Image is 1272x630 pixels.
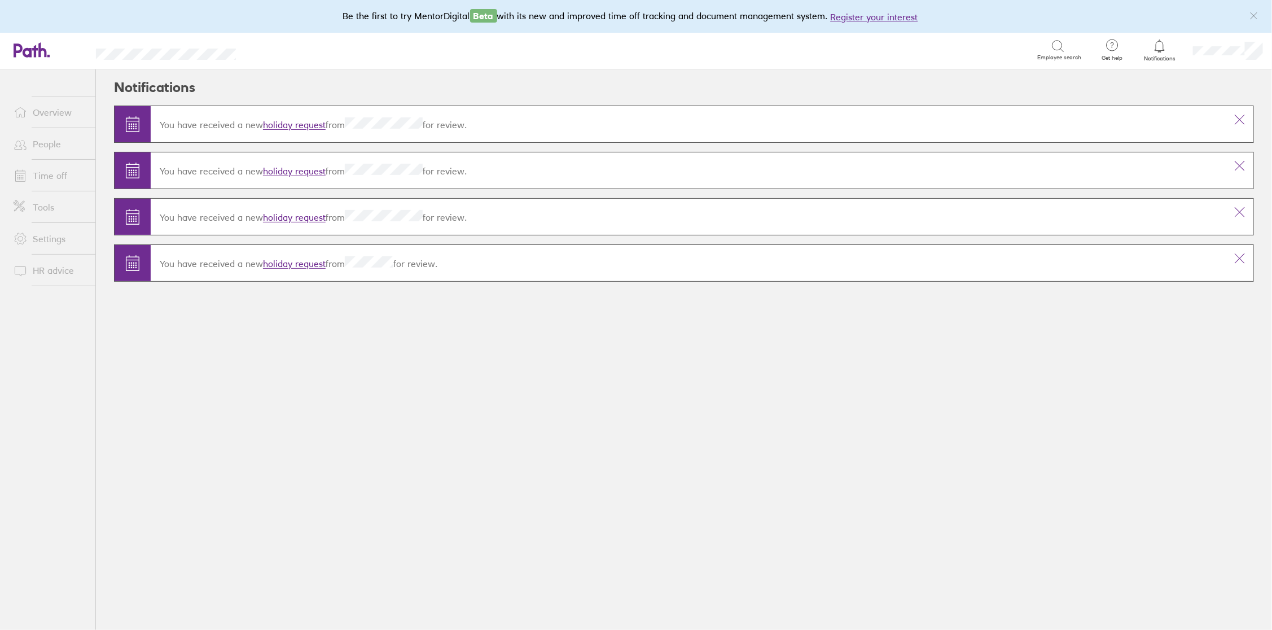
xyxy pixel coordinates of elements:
[160,256,1217,269] p: You have received a new from for review.
[263,212,326,224] a: holiday request
[831,10,918,24] button: Register your interest
[263,259,326,270] a: holiday request
[160,117,1217,130] p: You have received a new from for review.
[263,166,326,177] a: holiday request
[5,164,95,187] a: Time off
[343,9,929,24] div: Be the first to try MentorDigital with its new and improved time off tracking and document manage...
[1037,54,1081,61] span: Employee search
[5,101,95,124] a: Overview
[114,69,195,106] h2: Notifications
[5,259,95,282] a: HR advice
[5,133,95,155] a: People
[5,228,95,250] a: Settings
[1142,38,1178,62] a: Notifications
[1142,55,1178,62] span: Notifications
[266,45,295,55] div: Search
[160,164,1217,177] p: You have received a new from for review.
[5,196,95,218] a: Tools
[1094,55,1130,62] span: Get help
[470,9,497,23] span: Beta
[263,120,326,131] a: holiday request
[160,210,1217,223] p: You have received a new from for review.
